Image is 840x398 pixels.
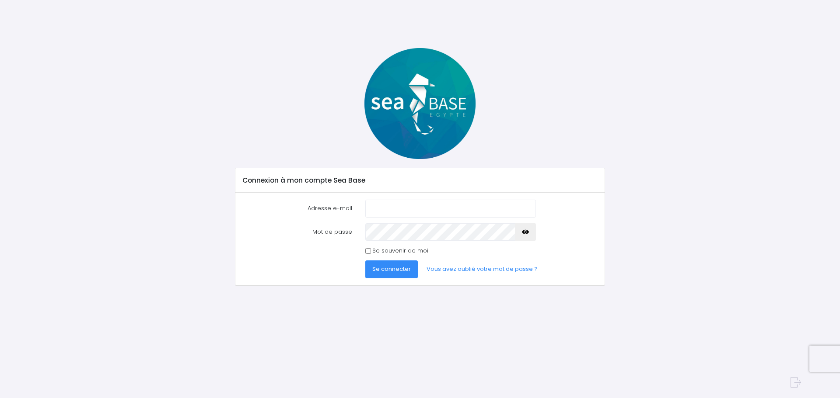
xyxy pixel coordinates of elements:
div: Connexion à mon compte Sea Base [235,168,604,193]
label: Se souvenir de moi [372,246,428,255]
a: Vous avez oublié votre mot de passe ? [420,260,545,278]
label: Adresse e-mail [236,200,359,217]
span: Se connecter [372,265,411,273]
label: Mot de passe [236,223,359,241]
button: Se connecter [365,260,418,278]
